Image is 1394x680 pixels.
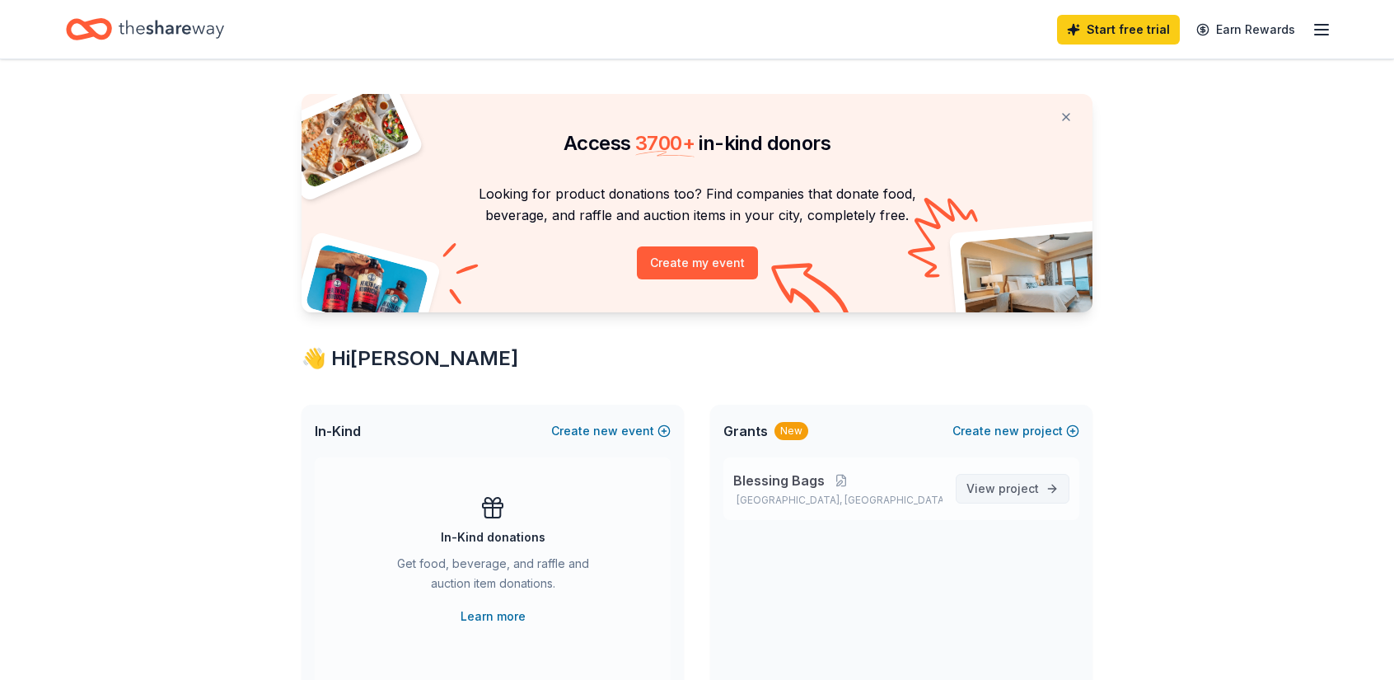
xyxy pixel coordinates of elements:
a: Learn more [461,607,526,626]
a: View project [956,474,1069,504]
div: New [774,422,808,440]
button: Createnewevent [551,421,671,441]
button: Create my event [637,246,758,279]
span: new [994,421,1019,441]
img: Pizza [283,84,412,190]
div: 👋 Hi [PERSON_NAME] [302,345,1092,372]
div: Get food, beverage, and raffle and auction item donations. [381,554,605,600]
span: 3700 + [635,131,695,155]
p: Looking for product donations too? Find companies that donate food, beverage, and raffle and auct... [321,183,1073,227]
button: Createnewproject [952,421,1079,441]
a: Earn Rewards [1186,15,1305,45]
span: View [966,479,1039,499]
span: new [593,421,618,441]
div: In-Kind donations [441,528,545,547]
span: Grants [723,421,768,441]
a: Home [66,10,224,49]
span: In-Kind [315,421,361,441]
span: project [999,481,1039,495]
span: Access in-kind donors [564,131,830,155]
img: Curvy arrow [771,263,854,325]
p: [GEOGRAPHIC_DATA], [GEOGRAPHIC_DATA] [733,494,943,507]
a: Start free trial [1057,15,1180,45]
span: Blessing Bags [733,471,825,490]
